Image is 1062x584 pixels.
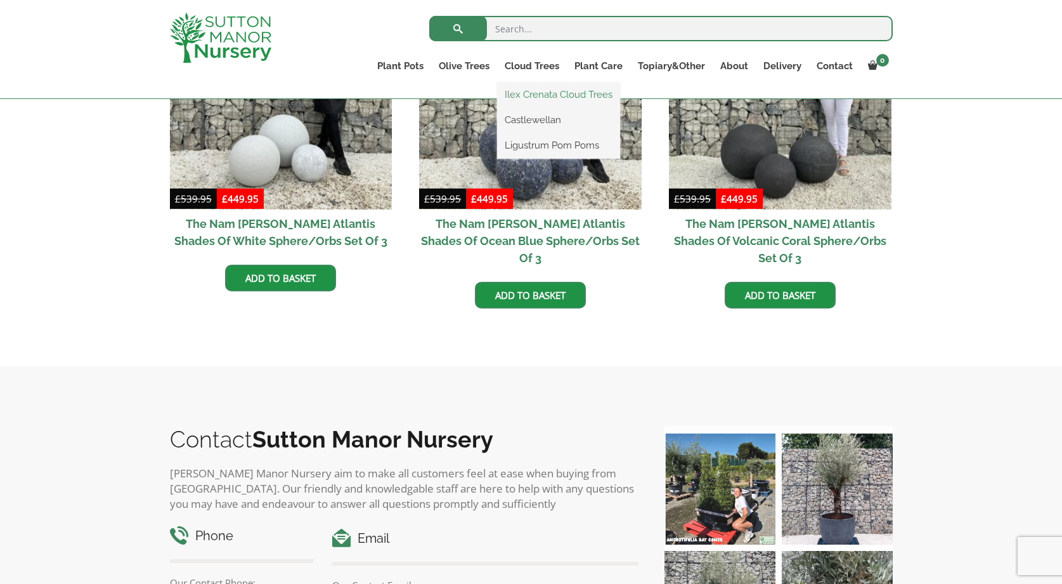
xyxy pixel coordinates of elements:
[370,57,431,75] a: Plant Pots
[674,192,711,205] bdi: 539.95
[175,192,181,205] span: £
[567,57,630,75] a: Plant Care
[497,85,620,104] a: Ilex Crenata Cloud Trees
[424,192,430,205] span: £
[471,192,508,205] bdi: 449.95
[876,54,889,67] span: 0
[222,192,259,205] bdi: 449.95
[170,426,639,453] h2: Contact
[782,434,893,545] img: A beautiful multi-stem Spanish Olive tree potted in our luxurious fibre clay pots 😍😍
[674,192,680,205] span: £
[497,110,620,129] a: Castlewellan
[721,192,727,205] span: £
[721,192,758,205] bdi: 449.95
[664,434,775,545] img: Our elegant & picturesque Angustifolia Cones are an exquisite addition to your Bay Tree collectio...
[170,13,271,63] img: logo
[419,209,642,272] h2: The Nam [PERSON_NAME] Atlantis Shades Of Ocean Blue Sphere/Orbs Set Of 3
[170,466,639,512] p: [PERSON_NAME] Manor Nursery aim to make all customers feel at ease when buying from [GEOGRAPHIC_D...
[431,57,497,75] a: Olive Trees
[725,282,836,309] a: Add to basket: “The Nam Dinh Atlantis Shades Of Volcanic Coral Sphere/Orbs Set Of 3”
[860,57,893,75] a: 0
[429,16,893,41] input: Search...
[332,529,638,548] h4: Email
[497,57,567,75] a: Cloud Trees
[170,526,314,546] h4: Phone
[471,192,477,205] span: £
[424,192,461,205] bdi: 539.95
[475,282,586,309] a: Add to basket: “The Nam Dinh Atlantis Shades Of Ocean Blue Sphere/Orbs Set Of 3”
[630,57,713,75] a: Topiary&Other
[175,192,212,205] bdi: 539.95
[252,426,493,453] b: Sutton Manor Nursery
[756,57,809,75] a: Delivery
[809,57,860,75] a: Contact
[222,192,228,205] span: £
[225,265,336,291] a: Add to basket: “The Nam Dinh Atlantis Shades Of White Sphere/Orbs Set Of 3”
[713,57,756,75] a: About
[170,209,392,255] h2: The Nam [PERSON_NAME] Atlantis Shades Of White Sphere/Orbs Set Of 3
[669,209,891,272] h2: The Nam [PERSON_NAME] Atlantis Shades Of Volcanic Coral Sphere/Orbs Set Of 3
[497,136,620,155] a: Ligustrum Pom Poms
